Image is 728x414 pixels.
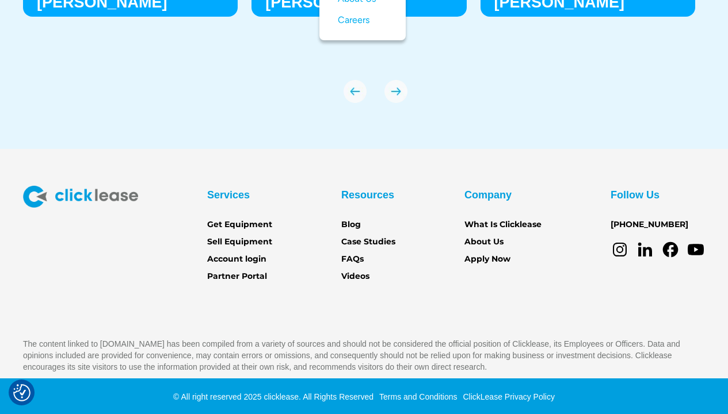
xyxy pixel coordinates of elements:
a: Sell Equipment [207,236,272,248]
img: Clicklease logo [23,186,138,208]
img: Revisit consent button [13,384,31,401]
button: Consent Preferences [13,384,31,401]
a: FAQs [341,253,364,266]
a: Videos [341,270,369,283]
div: Resources [341,186,394,204]
div: previous slide [344,80,367,103]
a: ClickLease Privacy Policy [460,392,555,401]
a: Terms and Conditions [376,392,457,401]
a: Account login [207,253,266,266]
a: What Is Clicklease [464,218,542,231]
div: © All right reserved 2025 clicklease. All Rights Reserved [173,391,373,402]
a: Partner Portal [207,270,267,283]
img: arrow Icon [344,80,367,103]
a: [PHONE_NUMBER] [611,218,688,231]
div: next slide [384,80,407,103]
img: arrow Icon [384,80,407,103]
div: Services [207,186,250,204]
a: Get Equipment [207,218,272,231]
a: Careers [338,10,387,31]
a: Case Studies [341,236,395,248]
a: Apply Now [464,253,510,266]
p: The content linked to [DOMAIN_NAME] has been compiled from a variety of sources and should not be... [23,338,705,373]
div: Follow Us [611,186,660,204]
div: Company [464,186,512,204]
a: About Us [464,236,504,248]
a: Blog [341,218,361,231]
